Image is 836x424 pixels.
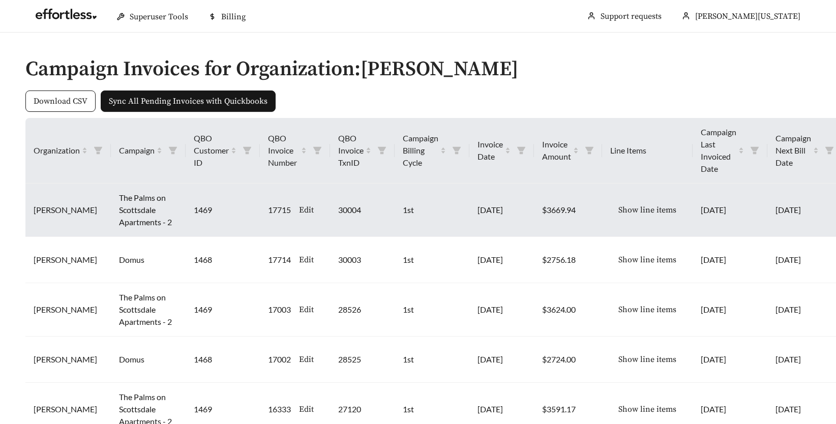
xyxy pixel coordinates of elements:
span: filter [373,130,391,171]
td: [DATE] [469,337,534,383]
span: filter [581,136,598,165]
button: Show line items [610,299,684,320]
td: 1st [395,184,469,237]
span: QBO Invoice Number [268,132,299,169]
span: Show line items [618,353,676,366]
td: 1st [395,237,469,283]
span: Campaign Next Bill Date [775,132,811,169]
span: filter [313,146,322,155]
span: QBO Invoice TxnID [338,132,364,169]
span: Edit [299,304,314,316]
td: Domus [111,237,186,283]
td: [PERSON_NAME] [25,337,111,383]
span: Edit [299,403,314,415]
button: Show line items [610,349,684,370]
span: [PERSON_NAME][US_STATE] [695,11,800,21]
span: Edit [299,353,314,366]
span: filter [517,146,526,155]
td: [DATE] [469,184,534,237]
h2: Campaign Invoices for Organization: [PERSON_NAME] [25,58,811,80]
button: Show line items [610,199,684,221]
span: filter [746,124,763,177]
span: 17002 [268,353,291,366]
span: filter [164,142,182,159]
span: Billing [221,12,246,22]
td: The Palms on Scottsdale Apartments - 2 [111,283,186,337]
span: 17714 [268,254,291,266]
span: filter [750,146,759,155]
td: [PERSON_NAME] [25,283,111,337]
td: 28526 [330,283,395,337]
td: $3669.94 [534,184,602,237]
span: filter [94,146,103,155]
span: Organization [34,144,80,157]
span: filter [448,130,465,171]
span: Show line items [618,403,676,415]
td: 30003 [330,237,395,283]
span: filter [377,146,386,155]
span: Invoice Date [477,138,503,163]
td: $2756.18 [534,237,602,283]
button: Edit [291,349,322,370]
span: filter [238,130,256,171]
button: Download CSV [25,90,96,112]
span: Campaign [119,144,155,157]
span: Edit [299,254,314,266]
span: Edit [299,204,314,216]
span: Sync All Pending Invoices with Quickbooks [109,95,267,107]
td: [DATE] [693,237,767,283]
button: Show line items [610,249,684,270]
button: Edit [291,299,322,320]
span: Invoice Amount [542,138,571,163]
td: [DATE] [693,283,767,337]
button: Edit [291,249,322,270]
span: Superuser Tools [130,12,188,22]
th: Line Items [602,118,693,184]
td: $3624.00 [534,283,602,337]
td: [DATE] [469,283,534,337]
td: [PERSON_NAME] [25,237,111,283]
span: filter [452,146,461,155]
span: 17715 [268,204,291,216]
span: 17003 [268,304,291,316]
span: filter [585,146,594,155]
span: filter [168,146,177,155]
td: Domus [111,337,186,383]
button: Edit [291,199,322,221]
span: Show line items [618,254,676,266]
td: [DATE] [693,337,767,383]
span: filter [309,130,326,171]
td: [DATE] [693,184,767,237]
td: 1st [395,283,469,337]
span: filter [89,142,107,159]
button: Sync All Pending Invoices with Quickbooks [101,90,276,112]
td: [DATE] [469,237,534,283]
span: QBO Customer ID [194,132,229,169]
td: 1468 [186,237,260,283]
button: Show line items [610,399,684,420]
td: 1468 [186,337,260,383]
td: 1469 [186,184,260,237]
td: $2724.00 [534,337,602,383]
span: Show line items [618,204,676,216]
td: 28525 [330,337,395,383]
span: filter [825,146,834,155]
span: Campaign Billing Cycle [403,132,438,169]
span: Show line items [618,304,676,316]
span: Download CSV [34,95,87,107]
button: Edit [291,399,322,420]
td: [PERSON_NAME] [25,184,111,237]
span: Campaign Last Invoiced Date [701,126,736,175]
span: 16333 [268,403,291,415]
td: The Palms on Scottsdale Apartments - 2 [111,184,186,237]
a: Support requests [601,11,662,21]
span: filter [243,146,252,155]
td: 1st [395,337,469,383]
td: 1469 [186,283,260,337]
td: 30004 [330,184,395,237]
span: filter [513,136,530,165]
